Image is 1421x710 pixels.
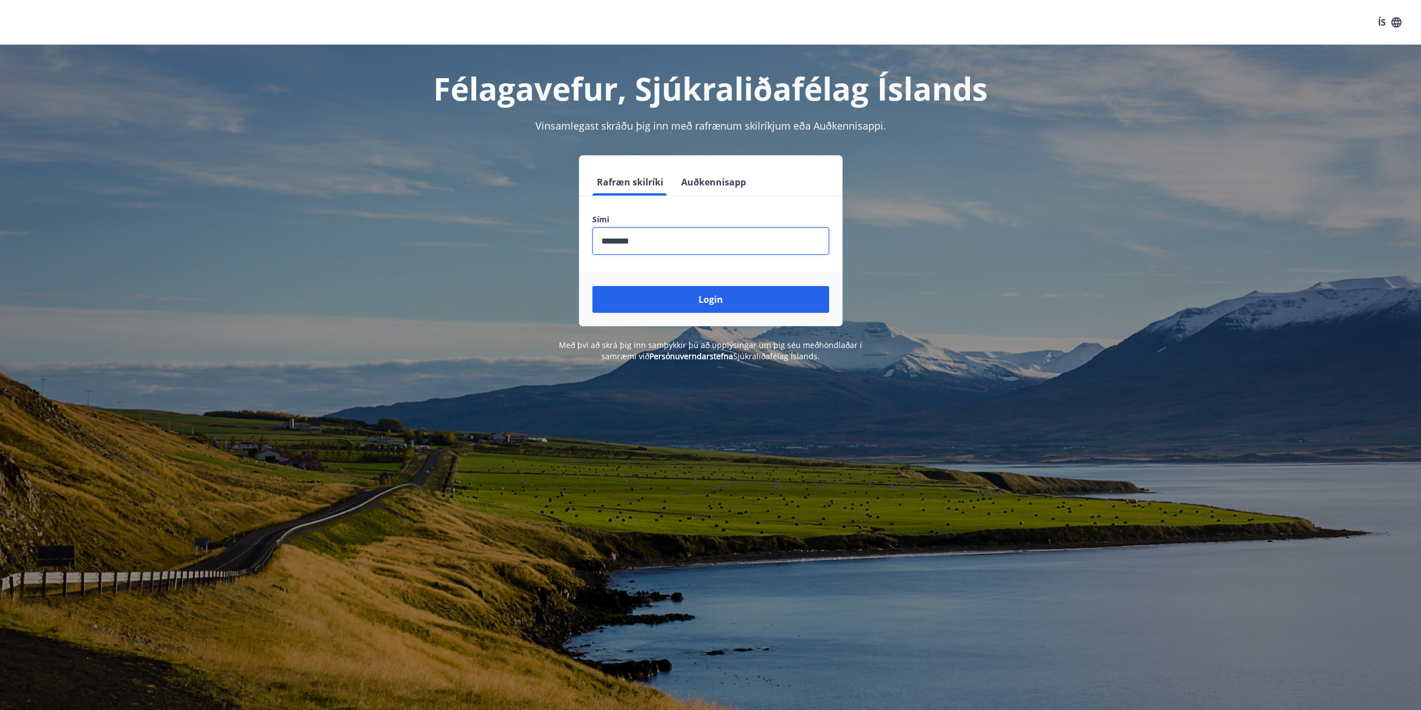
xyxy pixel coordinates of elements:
button: Rafræn skilríki [592,169,668,196]
button: ÍS [1372,12,1408,32]
label: Sími [592,214,829,225]
span: Með því að skrá þig inn samþykkir þú að upplýsingar um þig séu meðhöndlaðar í samræmi við Sjúkral... [559,340,862,361]
a: Persónuverndarstefna [649,351,733,361]
span: Vinsamlegast skráðu þig inn með rafrænum skilríkjum eða Auðkennisappi. [535,119,886,132]
h1: Félagavefur, Sjúkraliðafélag Íslands [322,67,1099,109]
button: Login [592,286,829,313]
button: Auðkennisapp [677,169,750,196]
